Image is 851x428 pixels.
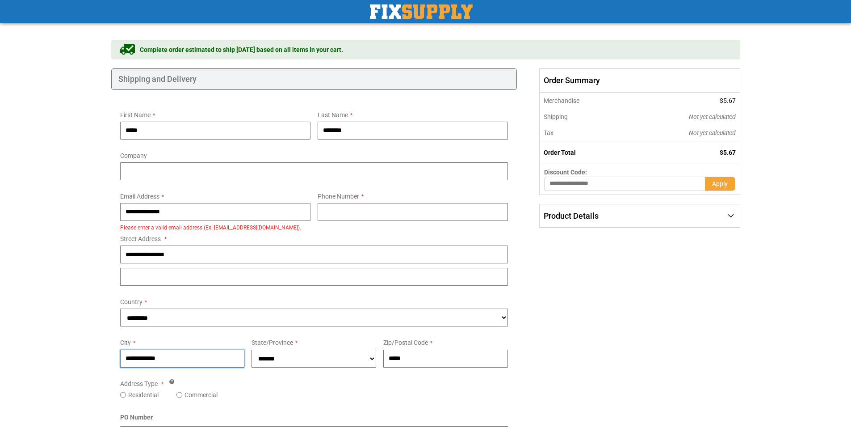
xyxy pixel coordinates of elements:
[705,177,735,191] button: Apply
[544,113,568,120] span: Shipping
[120,339,131,346] span: City
[720,149,736,156] span: $5.67
[689,129,736,136] span: Not yet calculated
[383,339,428,346] span: Zip/Postal Code
[252,339,293,346] span: State/Province
[128,390,159,399] label: Residential
[184,390,218,399] label: Commercial
[370,4,473,19] a: store logo
[544,211,599,220] span: Product Details
[318,193,359,200] span: Phone Number
[712,180,728,187] span: Apply
[120,193,159,200] span: Email Address
[539,68,740,93] span: Order Summary
[120,298,143,305] span: Country
[720,97,736,104] span: $5.67
[120,380,158,387] span: Address Type
[111,68,517,90] div: Shipping and Delivery
[544,149,576,156] strong: Order Total
[318,111,348,119] span: Last Name
[120,224,310,232] div: Please enter a valid email address (Ex: [EMAIL_ADDRESS][DOMAIN_NAME]).
[544,169,587,176] span: Discount Code:
[540,93,629,109] th: Merchandise
[120,235,161,242] span: Street Address
[120,413,508,427] div: PO Number
[689,113,736,120] span: Not yet calculated
[370,4,473,19] img: Fix Industrial Supply
[140,45,343,54] span: Complete order estimated to ship [DATE] based on all items in your cart.
[540,125,629,141] th: Tax
[120,111,151,119] span: First Name
[120,152,147,159] span: Company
